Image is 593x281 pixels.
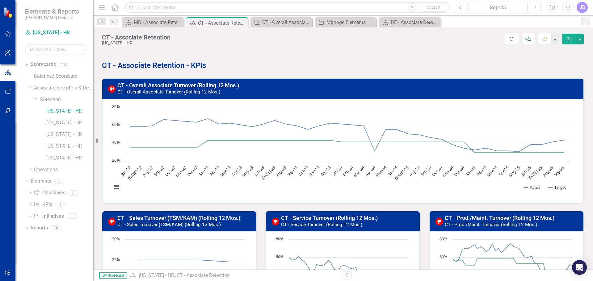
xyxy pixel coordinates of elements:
text: Mar-25 [486,165,498,178]
input: Search ClearPoint... [125,2,450,13]
div: CT - Associate Retention [198,19,246,27]
a: Elements [31,178,51,185]
button: Sep-25 [468,2,528,13]
span: Search [427,5,440,10]
text: 40% [112,139,120,145]
a: KPIs [34,201,52,208]
div: CT - Associate Retention [177,272,230,278]
text: Jan-23 [197,165,210,177]
img: ClearPoint Strategy [3,7,14,18]
text: 60% [112,122,120,127]
span: Elements & Reports [25,8,79,15]
button: Show Actual [524,184,541,190]
text: [DATE]-24 [393,164,410,181]
a: [US_STATE] - HR [46,108,93,115]
text: [DATE]-23 [260,165,276,181]
div: Manage Elements [326,19,375,26]
a: CT - Service Turnover (Rolling 12 Mos.) [281,215,378,221]
a: Objectives [34,189,65,196]
text: Sep-22 [153,165,165,177]
text: Nov-24 [441,164,454,178]
a: MD - Associate Retention [124,19,182,26]
text: 25% [112,257,120,262]
text: Jun-23 [253,165,265,177]
text: Aug-25 [541,165,554,178]
text: Apr-24 [364,164,376,177]
text: 80% [439,236,447,242]
div: 16 [51,225,61,231]
img: Below Target [272,218,279,225]
div: Chart. Highcharts interactive chart. [109,104,577,196]
text: [DATE]-25 [527,165,543,181]
div: 1 [67,214,77,219]
text: Sep-25 [553,165,566,177]
small: CT - Sales Turnover (TSM/KAM) (Rolling 12 Mos.) [117,222,221,227]
text: Sep-24 [419,164,432,177]
text: May-24 [374,164,388,178]
text: Jun-24 [386,164,399,177]
a: [US_STATE] - HR [25,29,86,36]
button: View chart menu, Chart [112,183,121,191]
button: JD [577,2,588,13]
text: Apr-23 [230,165,243,177]
div: CT - Associate Retention [102,34,170,41]
a: CT - Overall Associate Turnover (Rolling 12 Mos.) [252,19,311,26]
text: Oct-22 [164,165,176,177]
div: » [130,272,338,279]
text: Dec-24 [453,164,466,177]
div: MD - Associate Retention [134,19,182,26]
text: Jun-22 [119,165,132,177]
text: Nov-22 [174,165,187,178]
text: Dec-23 [319,165,332,177]
div: 0 [69,190,78,196]
text: Feb-24 [342,164,355,177]
div: Sep-25 [470,4,525,11]
a: Initiatives [34,213,64,220]
a: CT - Overall Associate Turnover (Rolling 12 Mos.) [117,82,239,89]
a: [US_STATE] - HR [46,155,93,162]
span: By Scorecard [99,272,127,279]
text: Nov-23 [308,165,321,178]
text: Feb-25 [475,165,488,177]
a: Operations [34,166,93,173]
small: [PERSON_NAME] Medical [25,15,79,20]
text: Sep-23 [286,165,299,177]
svg: Interactive chart [109,104,572,196]
text: 60% [439,254,447,259]
text: Jan-24 [331,164,343,177]
div: 5 [54,179,64,184]
button: Search [418,3,449,12]
img: Below Target [435,218,443,225]
small: CT - Prod./Maint. Turnover (Rolling 12 Mos.) [445,222,537,227]
text: Jan-25 [464,165,477,177]
img: Below Target [108,218,116,225]
button: Show Target [548,184,566,190]
a: CT - Sales Turnover (TSM/KAM) (Rolling 12 Mos.) [117,215,240,221]
text: 80% [276,236,284,242]
div: CT - Overall Associate Turnover (Rolling 12 Mos.) [262,19,311,26]
a: CT - Prod./Maint. Turnover (Rolling 12 Mos.) [445,215,554,221]
text: [DATE]-22 [127,165,143,181]
text: Aug-23 [275,165,288,178]
text: Feb-23 [208,165,221,177]
div: 4 [56,202,65,207]
text: Aug-24 [408,164,421,177]
text: Jun-25 [519,165,532,177]
text: 30% [112,236,120,242]
text: Mar-23 [219,165,232,178]
img: Below Target [108,85,116,93]
text: 60% [276,254,284,259]
div: [US_STATE] - HR [102,41,170,45]
text: 20% [112,157,120,163]
a: [US_STATE] - HR [46,119,93,126]
text: Oct-23 [297,165,309,177]
text: May-23 [241,165,254,178]
div: 15 [59,62,69,67]
div: Open Intercom Messenger [572,260,587,275]
text: Oct-24 [431,164,443,177]
a: [US_STATE] - HR [139,272,174,278]
text: May-25 [508,165,521,178]
text: Aug-22 [141,165,154,178]
a: Retention [40,96,93,103]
